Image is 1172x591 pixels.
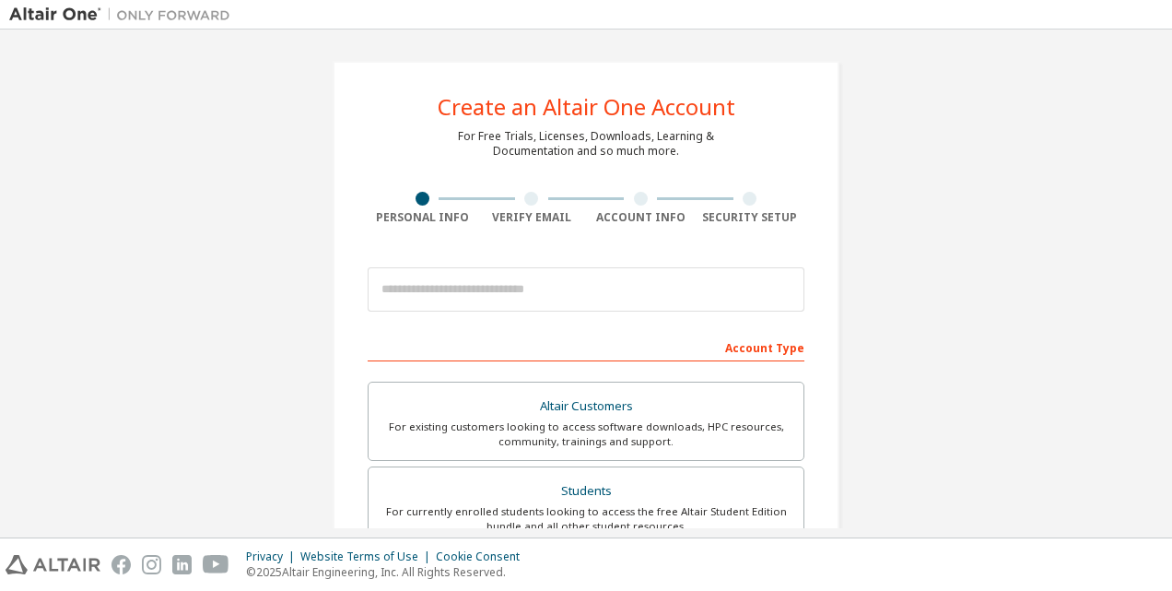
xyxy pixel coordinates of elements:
[458,129,714,159] div: For Free Trials, Licenses, Downloads, Learning & Documentation and so much more.
[9,6,240,24] img: Altair One
[172,555,192,574] img: linkedin.svg
[246,564,531,580] p: © 2025 Altair Engineering, Inc. All Rights Reserved.
[203,555,229,574] img: youtube.svg
[696,210,805,225] div: Security Setup
[380,479,792,504] div: Students
[368,332,804,361] div: Account Type
[111,555,131,574] img: facebook.svg
[246,550,300,564] div: Privacy
[6,555,100,574] img: altair_logo.svg
[368,210,477,225] div: Personal Info
[300,550,436,564] div: Website Terms of Use
[438,96,735,118] div: Create an Altair One Account
[586,210,696,225] div: Account Info
[436,550,531,564] div: Cookie Consent
[380,420,792,449] div: For existing customers looking to access software downloads, HPC resources, community, trainings ...
[142,555,161,574] img: instagram.svg
[477,210,587,225] div: Verify Email
[380,394,792,420] div: Altair Customers
[380,504,792,534] div: For currently enrolled students looking to access the free Altair Student Edition bundle and all ...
